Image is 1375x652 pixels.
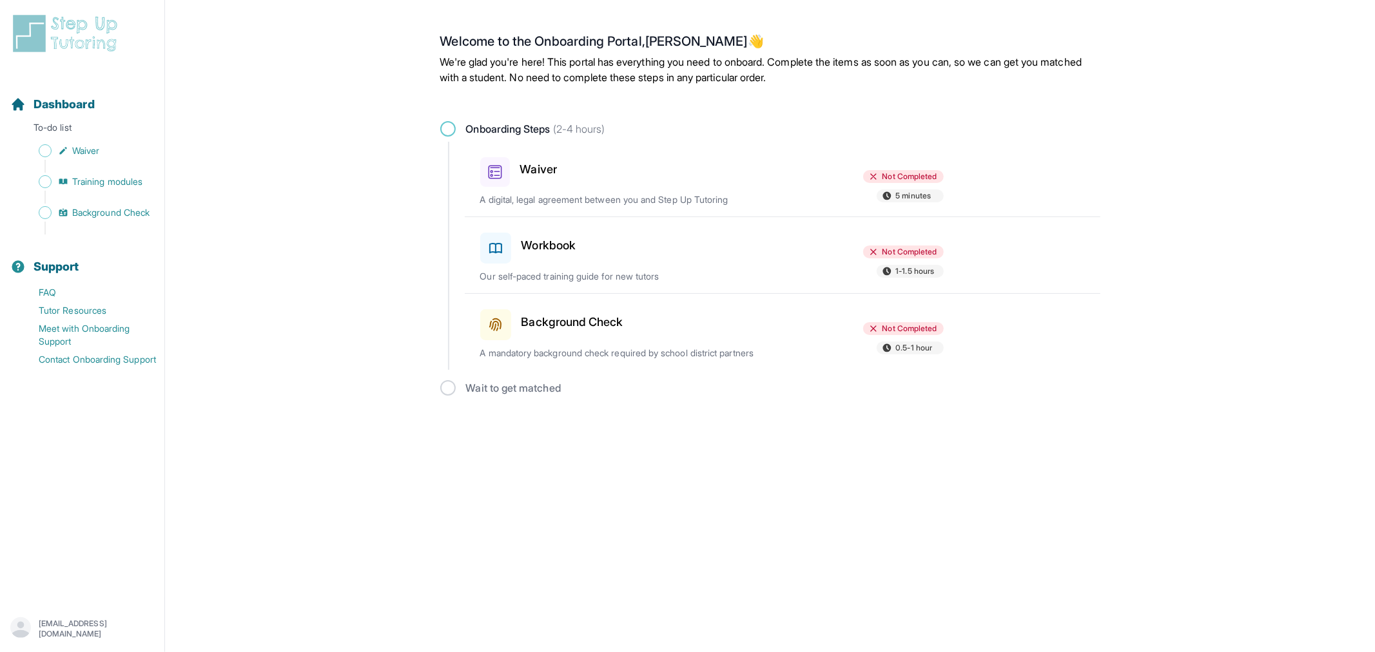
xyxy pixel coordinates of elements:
p: To-do list [5,121,159,139]
a: Meet with Onboarding Support [10,320,164,350]
img: logo [10,13,125,54]
button: Dashboard [5,75,159,119]
a: Waiver [10,142,164,160]
a: Tutor Resources [10,302,164,320]
a: Background CheckNot Completed0.5-1 hourA mandatory background check required by school district p... [465,294,1100,370]
a: Contact Onboarding Support [10,350,164,369]
button: Support [5,237,159,281]
span: Background Check [72,206,150,219]
span: Support [34,258,79,276]
span: Onboarding Steps [466,121,605,137]
p: Our self-paced training guide for new tutors [480,270,782,283]
span: Dashboard [34,95,95,113]
a: WorkbookNot Completed1-1.5 hoursOur self-paced training guide for new tutors [465,217,1100,293]
span: 5 minutes [896,191,931,201]
a: FAQ [10,283,164,302]
p: We're glad you're here! This portal has everything you need to onboard. Complete the items as soo... [440,54,1100,85]
span: 0.5-1 hour [896,343,933,353]
span: Not Completed [883,247,937,257]
h3: Workbook [522,236,576,254]
a: Training modules [10,173,164,191]
span: Waiver [72,144,99,157]
a: WaiverNot Completed5 minutesA digital, legal agreement between you and Step Up Tutoring [465,142,1100,216]
h3: Background Check [522,313,623,331]
p: [EMAIL_ADDRESS][DOMAIN_NAME] [39,618,154,639]
h3: Waiver [520,160,557,178]
p: A digital, legal agreement between you and Step Up Tutoring [480,193,782,206]
a: Dashboard [10,95,95,113]
button: [EMAIL_ADDRESS][DOMAIN_NAME] [10,617,154,640]
p: A mandatory background check required by school district partners [480,347,782,360]
span: Training modules [72,175,142,188]
h2: Welcome to the Onboarding Portal, [PERSON_NAME] 👋 [440,34,1100,54]
span: Not Completed [883,323,937,334]
span: 1-1.5 hours [896,266,935,276]
a: Background Check [10,204,164,222]
span: Not Completed [883,171,937,182]
span: (2-4 hours) [551,122,605,135]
